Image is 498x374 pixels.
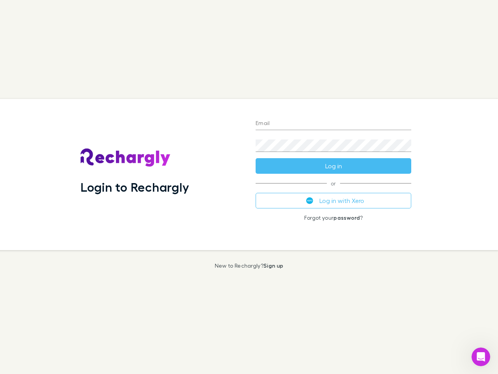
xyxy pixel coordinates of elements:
img: Xero's logo [306,197,313,204]
button: Log in [256,158,411,174]
a: password [333,214,360,221]
img: Rechargly's Logo [81,148,171,167]
button: Log in with Xero [256,193,411,208]
iframe: Intercom live chat [472,348,490,366]
h1: Login to Rechargly [81,180,189,194]
p: Forgot your ? [256,215,411,221]
a: Sign up [263,262,283,269]
p: New to Rechargly? [215,263,284,269]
